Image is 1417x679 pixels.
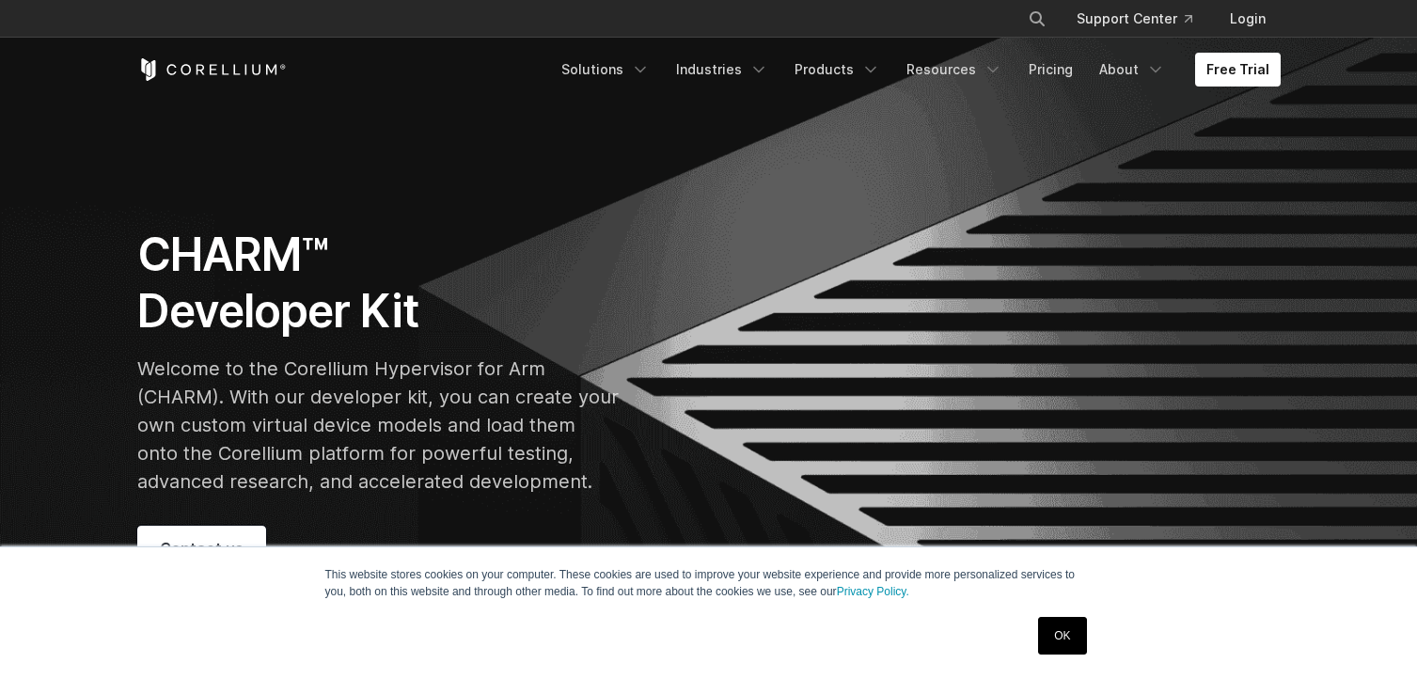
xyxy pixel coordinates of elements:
a: Corellium Home [137,58,287,81]
a: OK [1038,617,1086,655]
h1: CHARM™ Developer Kit [137,227,619,339]
a: Resources [895,53,1014,87]
a: Industries [665,53,779,87]
p: Welcome to the Corellium Hypervisor for Arm (CHARM). With our developer kit, you can create your ... [137,355,619,496]
div: Navigation Menu [1005,2,1281,36]
a: About [1088,53,1176,87]
p: This website stores cookies on your computer. These cookies are used to improve your website expe... [325,566,1093,600]
a: Support Center [1062,2,1207,36]
span: Contact us [160,537,244,560]
a: Privacy Policy. [837,585,909,598]
a: Products [783,53,891,87]
a: Solutions [550,53,661,87]
div: Navigation Menu [550,53,1281,87]
a: Free Trial [1195,53,1281,87]
a: Pricing [1017,53,1084,87]
button: Search [1020,2,1054,36]
a: Login [1215,2,1281,36]
a: Contact us [137,526,266,571]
